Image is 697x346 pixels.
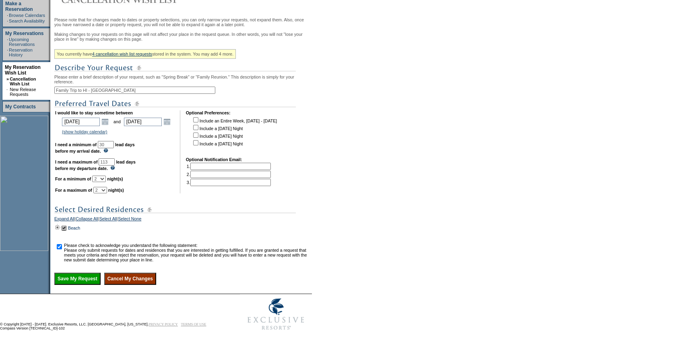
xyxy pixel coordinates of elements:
td: · [7,48,8,57]
b: » [6,77,9,81]
a: My Reservation Wish List [5,64,41,76]
a: 4 cancellation wish list requests [92,52,152,56]
a: My Contracts [5,104,36,110]
div: Please note that for changes made to dates or property selections, you can only narrow your reque... [54,17,310,285]
b: For a minimum of [55,176,91,181]
td: · [7,37,8,47]
a: PRIVACY POLICY [148,322,178,326]
a: Select All [99,216,117,224]
input: Cancel My Changes [104,273,156,285]
b: I need a maximum of [55,160,97,164]
a: TERMS OF USE [181,322,206,326]
a: Expand All [54,216,74,224]
img: questionMark_lightBlue.gif [110,166,115,170]
td: · [7,13,8,18]
td: · [6,87,9,97]
img: Exclusive Resorts [240,294,312,334]
a: Collapse All [76,216,98,224]
input: Save My Request [54,273,101,285]
div: | | | [54,216,310,224]
b: For a maximum of [55,188,92,193]
b: lead days before my departure date. [55,160,136,171]
td: and [112,116,122,127]
td: · [7,19,8,23]
a: Beach [68,226,80,230]
b: lead days before my arrival date. [55,142,135,153]
a: Select None [118,216,141,224]
td: 3. [187,179,271,186]
input: Date format: M/D/Y. Shortcut keys: [T] for Today. [UP] or [.] for Next Day. [DOWN] or [,] for Pre... [62,118,100,126]
a: Open the calendar popup. [163,117,171,126]
a: Reservation History [9,48,33,57]
a: New Release Requests [10,87,36,97]
input: Date format: M/D/Y. Shortcut keys: [T] for Today. [UP] or [.] for Next Day. [DOWN] or [,] for Pre... [124,118,162,126]
td: 1. [187,163,271,170]
b: I need a minimum of [55,142,97,147]
div: You currently have stored in the system. You may add 4 more. [54,49,236,59]
b: night(s) [108,188,124,193]
td: Please check to acknowledge you understand the following statement: Please only submit requests f... [64,243,309,262]
a: My Reservations [5,31,43,36]
b: I would like to stay sometime between [55,110,133,115]
b: Optional Notification Email: [186,157,242,162]
a: (show holiday calendar) [62,129,107,134]
a: Browse Calendars [9,13,45,18]
b: night(s) [107,176,123,181]
td: 2. [187,171,271,178]
b: Optional Preferences: [186,110,231,115]
a: Upcoming Reservations [9,37,35,47]
a: Search Availability [9,19,45,23]
a: Make a Reservation [5,1,33,12]
a: Open the calendar popup. [101,117,109,126]
td: Include an Entire Week, [DATE] - [DATE] Include a [DATE] Night Include a [DATE] Night Include a [... [192,116,277,151]
a: Cancellation Wish List [10,77,36,86]
img: questionMark_lightBlue.gif [103,148,108,153]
